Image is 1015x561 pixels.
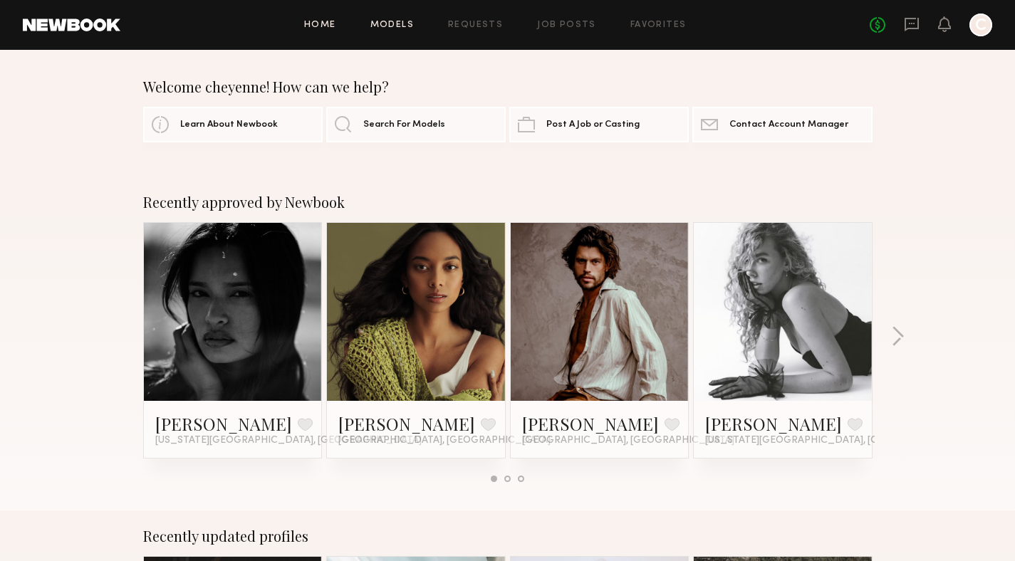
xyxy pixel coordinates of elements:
[304,21,336,30] a: Home
[363,120,445,130] span: Search For Models
[155,435,422,446] span: [US_STATE][GEOGRAPHIC_DATA], [GEOGRAPHIC_DATA]
[338,435,551,446] span: [GEOGRAPHIC_DATA], [GEOGRAPHIC_DATA]
[143,194,873,211] div: Recently approved by Newbook
[705,412,842,435] a: [PERSON_NAME]
[630,21,687,30] a: Favorites
[537,21,596,30] a: Job Posts
[143,528,873,545] div: Recently updated profiles
[370,21,414,30] a: Models
[705,435,972,446] span: [US_STATE][GEOGRAPHIC_DATA], [GEOGRAPHIC_DATA]
[729,120,848,130] span: Contact Account Manager
[180,120,278,130] span: Learn About Newbook
[448,21,503,30] a: Requests
[143,107,323,142] a: Learn About Newbook
[522,435,734,446] span: [GEOGRAPHIC_DATA], [GEOGRAPHIC_DATA]
[969,14,992,36] a: C
[338,412,475,435] a: [PERSON_NAME]
[326,107,506,142] a: Search For Models
[509,107,689,142] a: Post A Job or Casting
[155,412,292,435] a: [PERSON_NAME]
[143,78,873,95] div: Welcome cheyenne! How can we help?
[546,120,640,130] span: Post A Job or Casting
[522,412,659,435] a: [PERSON_NAME]
[692,107,872,142] a: Contact Account Manager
